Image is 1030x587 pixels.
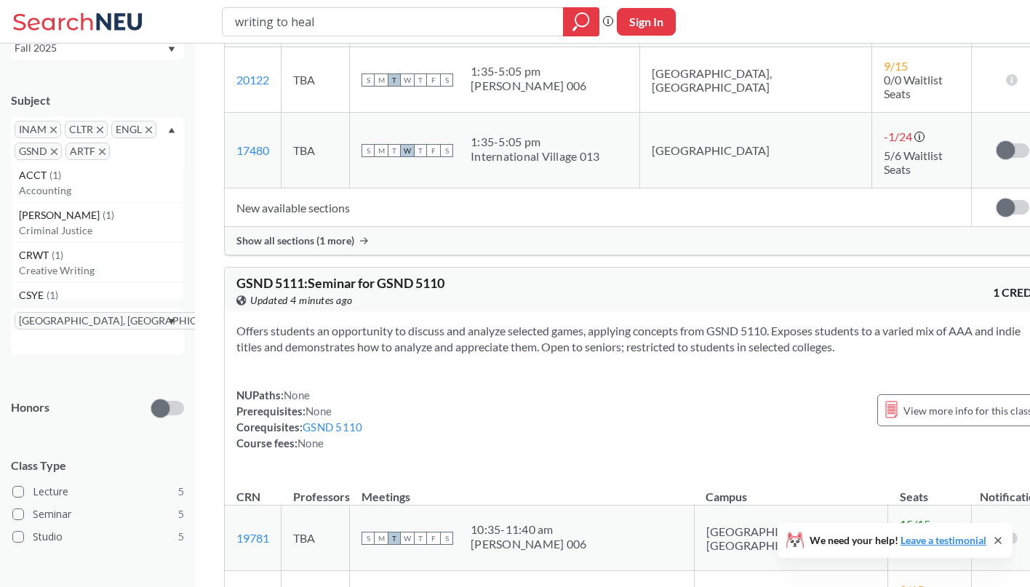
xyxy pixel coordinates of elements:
div: [PERSON_NAME] 006 [471,537,586,551]
div: 1:35 - 5:05 pm [471,64,586,79]
span: CSYE [19,287,47,303]
span: 15 / 15 [900,517,930,531]
th: Professors [282,474,350,506]
span: GSNDX to remove pill [15,143,62,160]
span: T [388,73,401,87]
span: 5 [178,506,184,522]
span: ( 1 ) [49,169,61,181]
span: W [401,532,414,545]
span: ENGLX to remove pill [111,121,156,138]
span: S [440,73,453,87]
span: Updated 4 minutes ago [250,292,353,308]
span: 5/6 Waitlist Seats [884,148,943,176]
svg: Dropdown arrow [168,127,175,133]
svg: magnifying glass [572,12,590,32]
span: -1 / 24 [884,129,912,143]
span: S [362,73,375,87]
div: magnifying glass [563,7,599,36]
svg: X to remove pill [51,148,57,155]
span: Show all sections (1 more) [236,234,354,247]
div: NUPaths: Prerequisites: Corequisites: Course fees: [236,387,362,451]
a: 20122 [236,73,269,87]
div: 10:35 - 11:40 am [471,522,586,537]
span: None [306,404,332,418]
span: CRWT [19,247,52,263]
span: ARTFX to remove pill [65,143,110,160]
svg: X to remove pill [50,127,57,133]
span: CLTRX to remove pill [65,121,108,138]
td: TBA [282,506,350,571]
a: 19781 [236,531,269,545]
span: T [414,144,427,157]
label: Lecture [12,482,184,501]
span: We need your help! [810,535,986,546]
span: [GEOGRAPHIC_DATA], [GEOGRAPHIC_DATA]X to remove pill [15,312,246,330]
a: 17480 [236,143,269,157]
td: [GEOGRAPHIC_DATA], [GEOGRAPHIC_DATA] [640,47,872,113]
span: S [362,532,375,545]
span: ( 1 ) [52,249,63,261]
td: [GEOGRAPHIC_DATA] [640,113,872,188]
div: Fall 2025 [15,40,167,56]
span: S [440,532,453,545]
input: Class, professor, course number, "phrase" [233,9,553,34]
div: [GEOGRAPHIC_DATA], [GEOGRAPHIC_DATA]X to remove pillDropdown arrow [11,308,184,355]
p: Criminal Justice [19,223,183,238]
span: None [284,388,310,402]
div: Subject [11,92,184,108]
span: Class Type [11,458,184,474]
td: TBA [282,47,350,113]
th: Meetings [350,474,695,506]
span: T [414,73,427,87]
a: Leave a testimonial [901,534,986,546]
div: International Village 013 [471,149,599,164]
div: 1:35 - 5:05 pm [471,135,599,149]
svg: X to remove pill [145,127,152,133]
label: Studio [12,527,184,546]
p: Accounting [19,183,183,198]
span: ( 1 ) [47,289,58,301]
span: 9 / 15 [884,59,908,73]
span: 0/0 Waitlist Seats [884,73,943,100]
span: M [375,144,388,157]
td: New available sections [225,188,972,227]
button: Sign In [617,8,676,36]
span: S [440,144,453,157]
span: 5 [178,484,184,500]
th: Campus [694,474,888,506]
svg: Dropdown arrow [168,319,175,324]
span: T [388,532,401,545]
span: [PERSON_NAME] [19,207,103,223]
td: TBA [282,113,350,188]
span: 5 [178,529,184,545]
span: None [298,436,324,450]
span: T [388,144,401,157]
label: Seminar [12,505,184,524]
span: T [414,532,427,545]
div: INAMX to remove pillCLTRX to remove pillENGLX to remove pillGSNDX to remove pillARTFX to remove p... [11,117,184,169]
span: M [375,73,388,87]
th: Seats [888,474,972,506]
svg: X to remove pill [99,148,105,155]
span: W [401,73,414,87]
p: Honors [11,399,49,416]
td: [GEOGRAPHIC_DATA], [GEOGRAPHIC_DATA] [694,506,888,571]
span: S [362,144,375,157]
span: INAMX to remove pill [15,121,61,138]
svg: Dropdown arrow [168,47,175,52]
span: M [375,532,388,545]
p: Creative Writing [19,263,183,278]
div: CRN [236,489,260,505]
span: F [427,144,440,157]
span: ( 1 ) [103,209,114,221]
div: [PERSON_NAME] 006 [471,79,586,93]
span: F [427,532,440,545]
div: Fall 2025Dropdown arrow [11,36,184,60]
span: ACCT [19,167,49,183]
a: GSND 5110 [303,420,362,434]
span: F [427,73,440,87]
span: W [401,144,414,157]
svg: X to remove pill [97,127,103,133]
span: GSND 5111 : Seminar for GSND 5110 [236,275,444,291]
